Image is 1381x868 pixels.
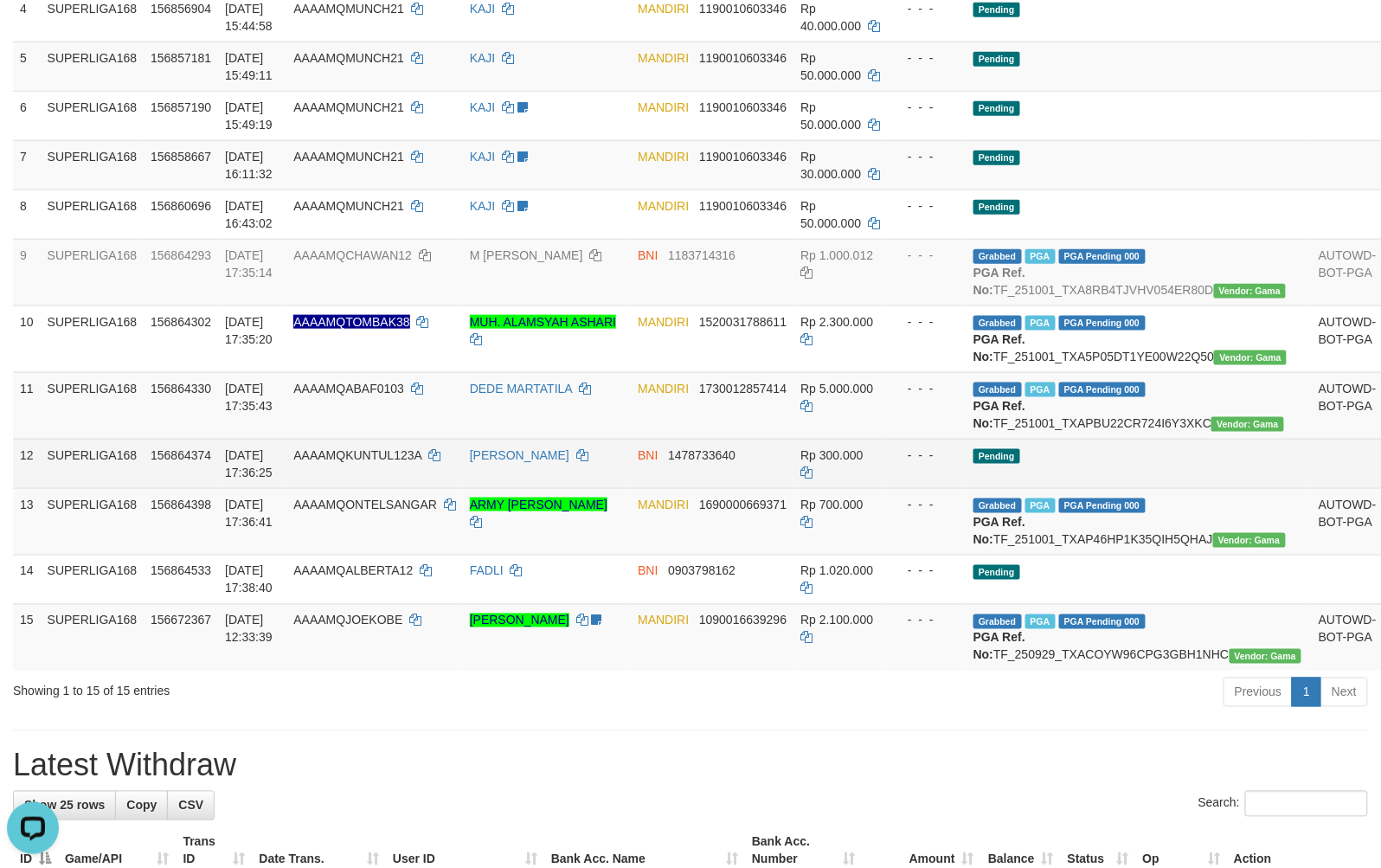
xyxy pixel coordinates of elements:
[800,248,873,262] span: Rp 1.000.012
[225,248,273,280] span: [DATE] 17:35:14
[638,315,689,329] span: MANDIRI
[178,799,203,813] span: CSV
[800,315,873,329] span: Rp 2.300.000
[699,614,787,627] span: Copy 1090016639296 to clipboard
[293,248,412,262] span: AAAAMQCHAWAN12
[699,199,787,213] span: Copy 1190010603346 to clipboard
[638,150,689,164] span: MANDIRI
[470,564,504,578] a: FADLI
[151,51,211,65] span: 156857181
[973,399,1025,430] b: PGA Ref. No:
[470,382,572,395] a: DEDE MARTATILA
[41,140,145,190] td: SUPERLIGA168
[638,51,689,65] span: MANDIRI
[973,614,1022,629] span: Grabbed
[151,614,211,627] span: 156672367
[470,315,616,329] a: MUH. ALAMSYAH ASHARI
[973,249,1022,264] span: Grabbed
[225,51,273,82] span: [DATE] 15:49:11
[668,564,735,578] span: Copy 0903798162 to clipboard
[973,101,1020,116] span: Pending
[1230,649,1302,664] span: Vendor URL: https://trx31.1velocity.biz
[638,199,689,213] span: MANDIRI
[293,498,437,511] span: AAAAMQONTELSANGAR
[973,332,1025,363] b: PGA Ref. No:
[967,372,1312,439] td: TF_251001_TXAPBU22CR724I6Y3XKC
[800,100,861,132] span: Rp 50.000.000
[13,140,41,190] td: 7
[151,100,211,114] span: 156857190
[967,488,1312,555] td: TF_251001_TXAP46HP1K35QIH5QHAJ
[151,199,211,213] span: 156860696
[470,199,496,213] a: KAJI
[894,247,960,264] div: - - -
[638,448,658,462] span: BNI
[225,564,273,595] span: [DATE] 17:38:40
[470,498,607,511] a: ARMY [PERSON_NAME]
[470,614,569,627] a: [PERSON_NAME]
[668,248,735,262] span: Copy 1183714316 to clipboard
[7,7,59,59] button: Open LiveChat chat widget
[13,488,41,555] td: 13
[293,100,404,114] span: AAAAMQMUNCH21
[638,564,658,578] span: BNI
[13,676,562,700] div: Showing 1 to 15 of 15 entries
[293,382,404,395] span: AAAAMQABAF0103
[894,612,960,629] div: - - -
[13,604,41,671] td: 15
[1214,350,1287,365] span: Vendor URL: https://trx31.1velocity.biz
[1224,678,1293,707] a: Previous
[894,496,960,513] div: - - -
[151,564,211,578] span: 156864533
[973,200,1020,215] span: Pending
[699,2,787,16] span: Copy 1190010603346 to clipboard
[800,564,873,578] span: Rp 1.020.000
[638,100,689,114] span: MANDIRI
[894,148,960,165] div: - - -
[973,565,1020,580] span: Pending
[894,380,960,397] div: - - -
[967,305,1312,372] td: TF_251001_TXA5P05DT1YE00W22Q50
[41,42,145,91] td: SUPERLIGA168
[973,151,1020,165] span: Pending
[1198,791,1368,817] label: Search:
[293,315,409,329] span: Nama rekening ada tanda titik/strip, harap diedit
[293,150,404,164] span: AAAAMQMUNCH21
[225,2,273,33] span: [DATE] 15:44:58
[225,100,273,132] span: [DATE] 15:49:19
[1025,383,1056,397] span: Marked by aafsoycanthlai
[41,91,145,140] td: SUPERLIGA168
[41,305,145,372] td: SUPERLIGA168
[1214,284,1287,299] span: Vendor URL: https://trx31.1velocity.biz
[638,498,689,511] span: MANDIRI
[1213,533,1286,548] span: Vendor URL: https://trx31.1velocity.biz
[13,791,116,820] a: Show 25 rows
[1059,614,1146,629] span: PGA Pending
[293,448,421,462] span: AAAAMQKUNTUL123A
[225,150,273,181] span: [DATE] 16:11:32
[151,448,211,462] span: 156864374
[225,315,273,346] span: [DATE] 17:35:20
[470,248,583,262] a: M [PERSON_NAME]
[800,2,861,33] span: Rp 40.000.000
[699,150,787,164] span: Copy 1190010603346 to clipboard
[699,51,787,65] span: Copy 1190010603346 to clipboard
[894,197,960,215] div: - - -
[13,305,41,372] td: 10
[668,448,735,462] span: Copy 1478733640 to clipboard
[973,316,1022,331] span: Grabbed
[293,2,404,16] span: AAAAMQMUNCH21
[225,498,273,529] span: [DATE] 17:36:41
[973,52,1020,67] span: Pending
[151,382,211,395] span: 156864330
[470,51,496,65] a: KAJI
[13,42,41,91] td: 5
[973,449,1020,464] span: Pending
[293,199,404,213] span: AAAAMQMUNCH21
[293,564,413,578] span: AAAAMQALBERTA12
[41,239,145,305] td: SUPERLIGA168
[41,439,145,488] td: SUPERLIGA168
[13,749,1368,783] h1: Latest Withdraw
[800,614,873,627] span: Rp 2.100.000
[470,2,496,16] a: KAJI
